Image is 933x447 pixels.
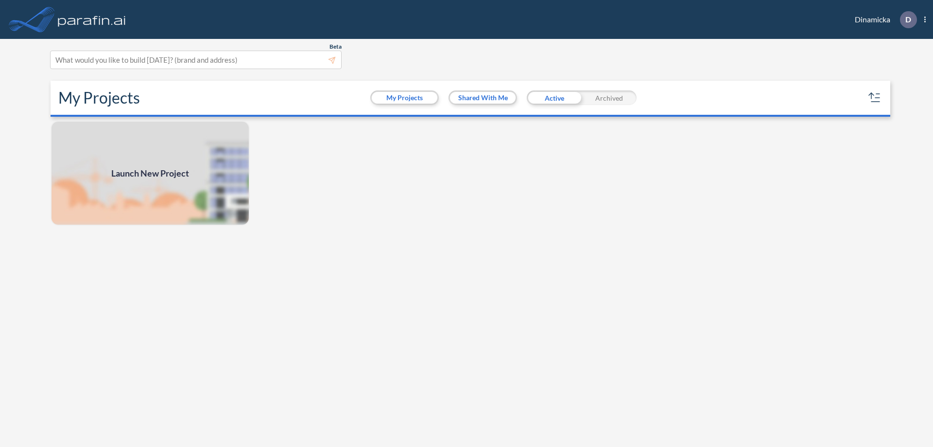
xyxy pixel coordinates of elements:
[56,10,128,29] img: logo
[905,15,911,24] p: D
[867,90,882,106] button: sort
[111,167,189,180] span: Launch New Project
[329,43,342,51] span: Beta
[840,11,926,28] div: Dinamicka
[51,121,250,226] a: Launch New Project
[372,92,437,104] button: My Projects
[58,89,140,107] h2: My Projects
[51,121,250,226] img: add
[450,92,516,104] button: Shared With Me
[582,90,637,105] div: Archived
[527,90,582,105] div: Active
